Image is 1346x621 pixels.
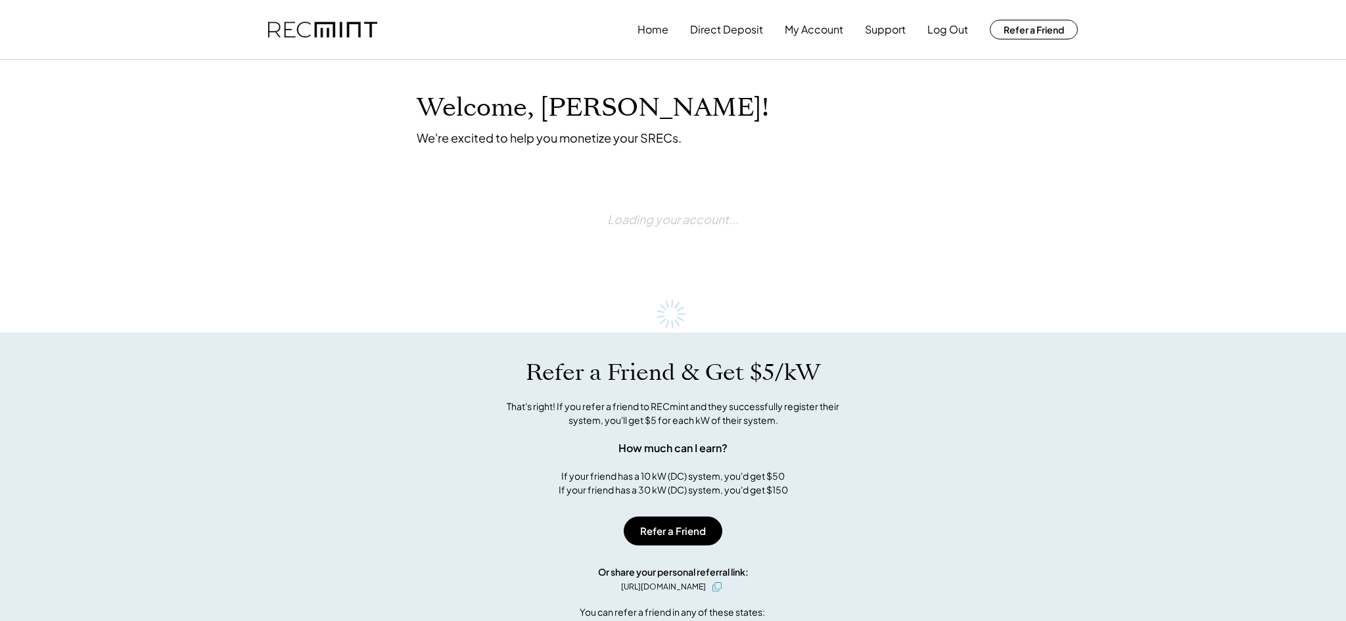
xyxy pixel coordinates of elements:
[638,16,668,43] button: Home
[624,517,722,545] button: Refer a Friend
[621,581,706,593] div: [URL][DOMAIN_NAME]
[417,130,682,145] div: We're excited to help you monetize your SRECs.
[618,440,728,456] div: How much can I earn?
[268,22,377,38] img: recmint-logotype%403x.png
[865,16,906,43] button: Support
[492,400,854,427] div: That's right! If you refer a friend to RECmint and they successfully register their system, you'l...
[690,16,763,43] button: Direct Deposit
[709,579,725,595] button: click to copy
[526,359,820,386] h1: Refer a Friend & Get $5/kW
[559,469,788,497] div: If your friend has a 10 kW (DC) system, you'd get $50 If your friend has a 30 kW (DC) system, you...
[417,93,769,124] h1: Welcome, [PERSON_NAME]!
[607,178,739,260] div: Loading your account...
[598,565,749,579] div: Or share your personal referral link:
[927,16,968,43] button: Log Out
[990,20,1078,39] button: Refer a Friend
[785,16,843,43] button: My Account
